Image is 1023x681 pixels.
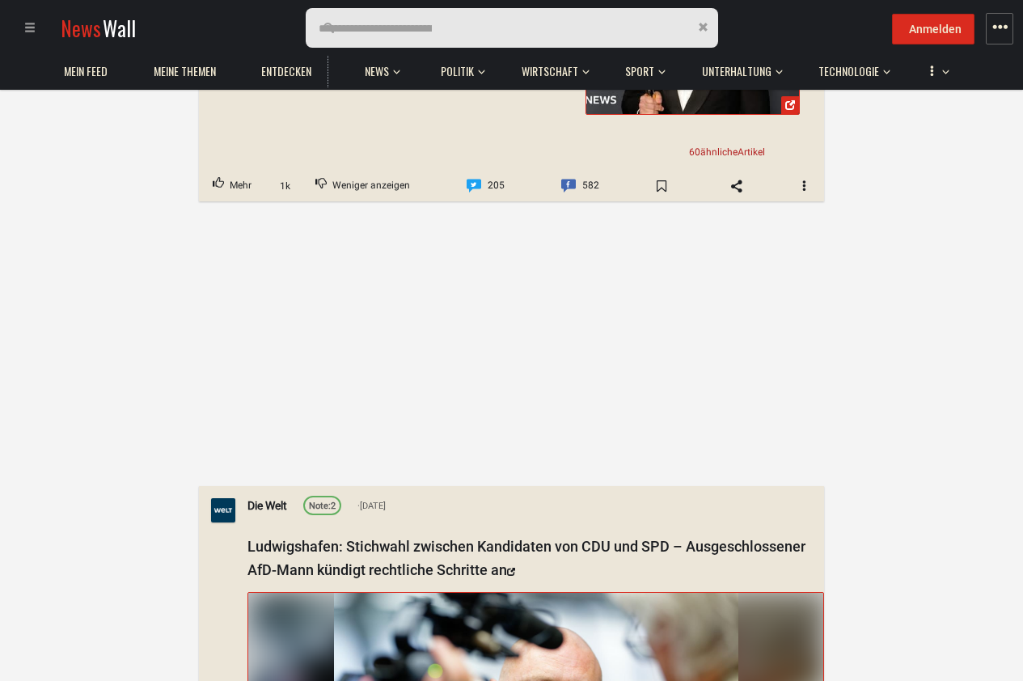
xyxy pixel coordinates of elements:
span: Weniger anzeigen [332,176,410,197]
a: Note:2 [303,496,341,515]
a: News [357,56,397,87]
a: Politik [433,56,482,87]
span: Share [713,173,760,199]
span: 205 [488,176,505,197]
a: Sport [617,56,662,87]
span: Mein Feed [64,64,108,78]
span: Wirtschaft [522,64,578,78]
span: Mehr [230,176,252,197]
button: Anmelden [892,14,974,44]
img: Profilbild von Die Welt [211,498,235,522]
button: Upvote [199,171,265,201]
a: Die Welt [247,497,287,514]
span: [DATE] [357,499,386,514]
span: Bookmark [638,173,685,199]
a: 60ähnlicheArtikel [683,144,771,161]
a: Ludwigshafen: Stichwahl zwischen Kandidaten von CDU und SPD – Ausgeschlossener AfD-Mann kündigt r... [247,538,805,578]
button: Downvote [302,171,424,201]
span: Technologie [818,64,879,78]
button: Sport [617,49,666,87]
span: Note: [309,501,331,512]
span: 1k [271,179,299,194]
span: Sport [625,64,654,78]
button: Unterhaltung [694,49,783,87]
span: Politik [441,64,474,78]
span: ähnliche [700,146,738,158]
button: News [357,49,405,87]
span: News [365,64,389,78]
span: Entdecken [261,64,311,78]
a: NewsWall [61,13,136,43]
button: Politik [433,49,485,87]
span: Unterhaltung [702,64,771,78]
span: 60 Artikel [689,146,765,158]
a: Comment [547,171,613,201]
span: News [61,13,101,43]
div: 2 [309,500,336,514]
a: Wirtschaft [514,56,586,87]
span: Anmelden [909,23,962,36]
button: Wirtschaft [514,49,590,87]
span: Wall [103,13,136,43]
button: Technologie [810,49,890,87]
a: Comment [453,171,518,201]
span: Meine Themen [154,64,216,78]
a: Unterhaltung [694,56,780,87]
a: Technologie [810,56,887,87]
span: 582 [582,176,599,197]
